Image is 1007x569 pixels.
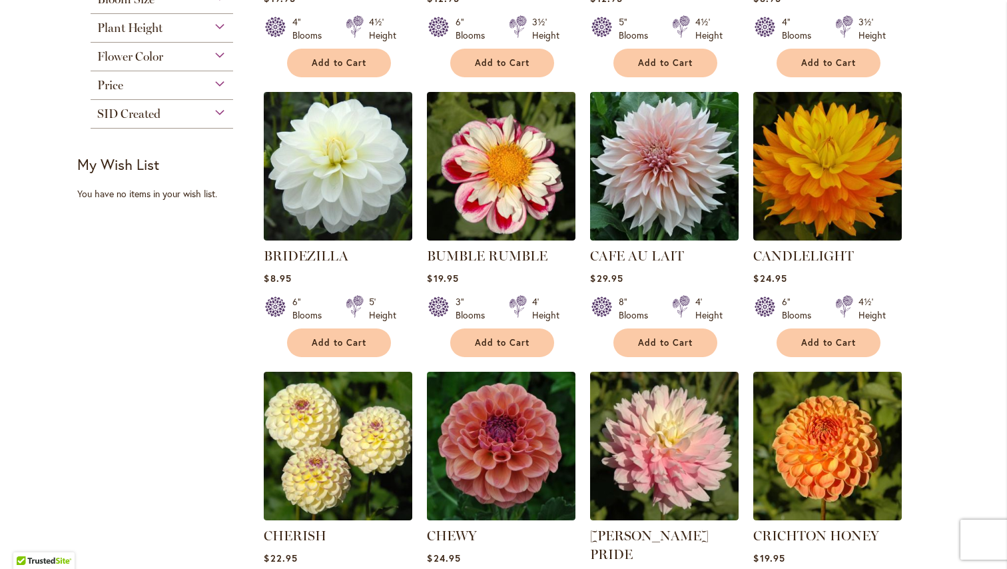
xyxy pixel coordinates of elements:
div: 4" Blooms [782,15,819,42]
span: Add to Cart [801,337,856,348]
span: Flower Color [97,49,163,64]
a: Café Au Lait [590,231,739,243]
span: $19.95 [753,552,785,564]
div: 5' Height [369,295,396,322]
span: Price [97,78,123,93]
img: CHEWY [427,372,575,520]
div: 4½' Height [369,15,396,42]
a: BRIDEZILLA [264,248,348,264]
a: CRICHTON HONEY [753,510,902,523]
div: 3" Blooms [456,295,493,322]
img: BUMBLE RUMBLE [427,92,575,241]
a: BUMBLE RUMBLE [427,231,575,243]
div: 4½' Height [695,15,723,42]
img: CANDLELIGHT [753,92,902,241]
span: $19.95 [427,272,458,284]
span: Add to Cart [638,57,693,69]
a: CHERISH [264,510,412,523]
div: 3½' Height [858,15,886,42]
div: 4' Height [695,295,723,322]
span: Add to Cart [801,57,856,69]
div: You have no items in your wish list. [77,187,255,201]
a: CHERISH [264,528,326,544]
a: CHEWY [427,510,575,523]
button: Add to Cart [287,49,391,77]
button: Add to Cart [613,328,717,357]
span: Add to Cart [475,57,529,69]
img: CRICHTON HONEY [753,372,902,520]
span: Plant Height [97,21,163,35]
div: 6" Blooms [782,295,819,322]
span: $22.95 [264,552,297,564]
button: Add to Cart [450,328,554,357]
button: Add to Cart [777,328,880,357]
span: $24.95 [427,552,460,564]
span: $8.95 [264,272,291,284]
div: 6" Blooms [456,15,493,42]
strong: My Wish List [77,155,159,174]
div: 4' Height [532,295,559,322]
iframe: Launch Accessibility Center [10,522,47,559]
div: 4" Blooms [292,15,330,42]
span: Add to Cart [312,337,366,348]
img: CHILSON'S PRIDE [590,372,739,520]
div: 5" Blooms [619,15,656,42]
div: 8" Blooms [619,295,656,322]
button: Add to Cart [613,49,717,77]
img: Café Au Lait [590,92,739,241]
a: [PERSON_NAME] PRIDE [590,528,709,562]
a: CAFE AU LAIT [590,248,684,264]
button: Add to Cart [287,328,391,357]
a: CANDLELIGHT [753,231,902,243]
a: BUMBLE RUMBLE [427,248,547,264]
a: CRICHTON HONEY [753,528,879,544]
button: Add to Cart [450,49,554,77]
a: BRIDEZILLA [264,231,412,243]
a: CHEWY [427,528,477,544]
span: Add to Cart [475,337,529,348]
span: Add to Cart [312,57,366,69]
span: $29.95 [590,272,623,284]
span: $24.95 [753,272,787,284]
div: 4½' Height [858,295,886,322]
img: CHERISH [264,372,412,520]
span: SID Created [97,107,161,121]
img: BRIDEZILLA [264,92,412,241]
a: CHILSON'S PRIDE [590,510,739,523]
div: 6" Blooms [292,295,330,322]
span: Add to Cart [638,337,693,348]
a: CANDLELIGHT [753,248,854,264]
div: 3½' Height [532,15,559,42]
button: Add to Cart [777,49,880,77]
